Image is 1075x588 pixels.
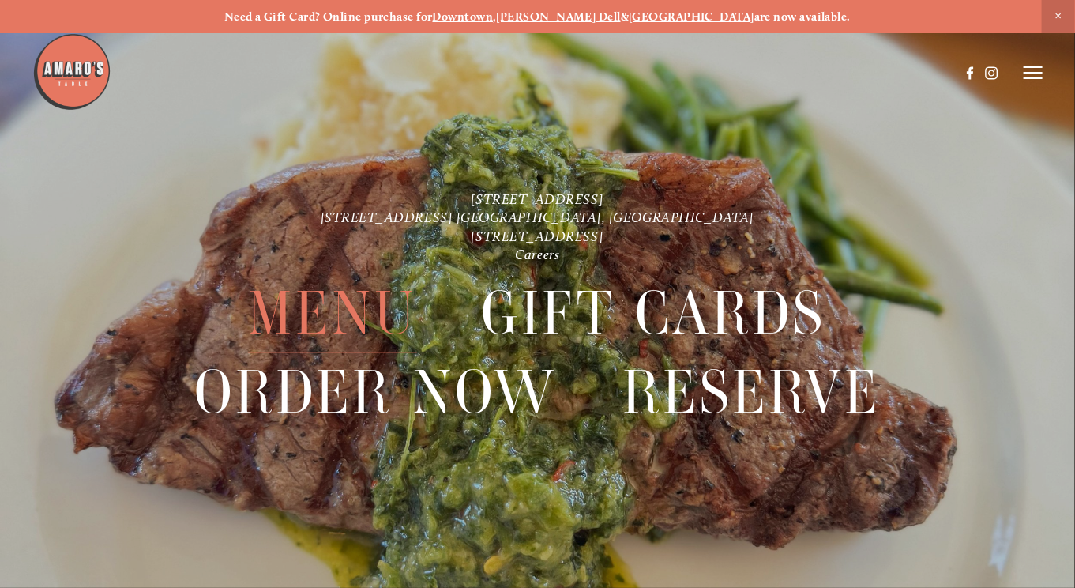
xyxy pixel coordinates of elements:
[516,247,560,263] a: Careers
[481,275,826,352] a: Gift Cards
[321,209,755,226] a: [STREET_ADDRESS] [GEOGRAPHIC_DATA], [GEOGRAPHIC_DATA]
[754,9,851,24] strong: are now available.
[194,353,558,431] a: Order Now
[433,9,494,24] a: Downtown
[497,9,621,24] a: [PERSON_NAME] Dell
[248,275,416,353] span: Menu
[32,32,111,111] img: Amaro's Table
[621,9,629,24] strong: &
[224,9,433,24] strong: Need a Gift Card? Online purchase for
[194,353,558,432] span: Order Now
[622,353,881,432] span: Reserve
[629,9,754,24] a: [GEOGRAPHIC_DATA]
[472,190,604,207] a: [STREET_ADDRESS]
[481,275,826,353] span: Gift Cards
[493,9,496,24] strong: ,
[472,228,604,244] a: [STREET_ADDRESS]
[622,353,881,431] a: Reserve
[248,275,416,352] a: Menu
